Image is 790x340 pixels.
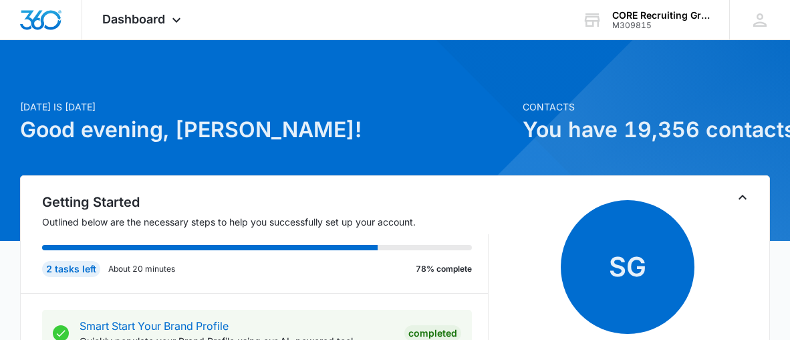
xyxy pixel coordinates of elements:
[42,261,100,277] div: 2 tasks left
[523,100,770,114] p: Contacts
[20,114,515,146] h1: Good evening, [PERSON_NAME]!
[523,114,770,146] h1: You have 19,356 contacts
[612,10,710,21] div: account name
[42,215,489,229] p: Outlined below are the necessary steps to help you successfully set up your account.
[80,319,229,333] a: Smart Start Your Brand Profile
[416,263,472,275] p: 78% complete
[102,12,165,26] span: Dashboard
[612,21,710,30] div: account id
[20,100,515,114] p: [DATE] is [DATE]
[735,189,751,205] button: Toggle Collapse
[561,200,694,334] span: SG
[108,263,175,275] p: About 20 minutes
[42,192,489,212] h2: Getting Started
